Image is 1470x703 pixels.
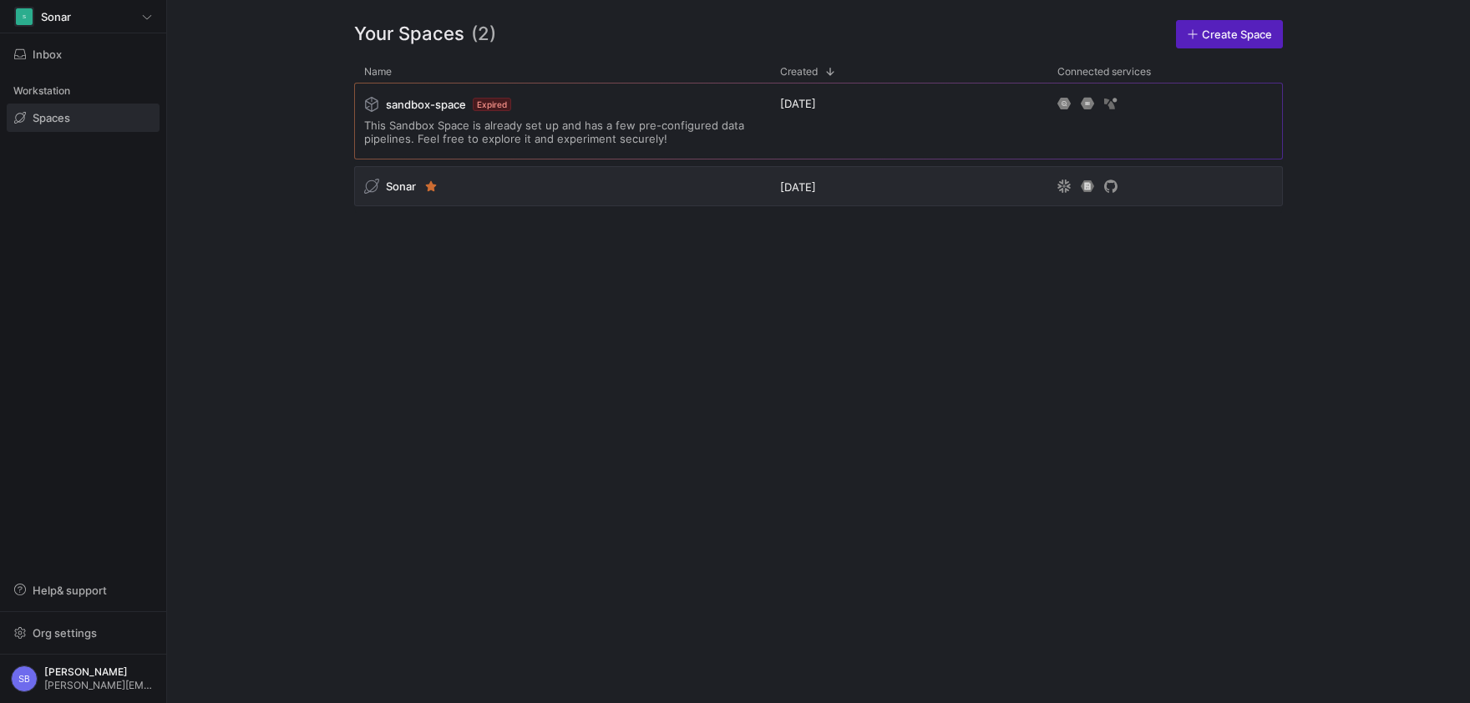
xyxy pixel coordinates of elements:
[44,680,155,691] span: [PERSON_NAME][EMAIL_ADDRESS][DOMAIN_NAME]
[471,20,496,48] span: (2)
[33,48,62,61] span: Inbox
[1176,20,1283,48] a: Create Space
[780,97,816,110] span: [DATE]
[16,8,33,25] div: S
[7,104,160,132] a: Spaces
[354,83,1283,166] div: Press SPACE to select this row.
[33,111,70,124] span: Spaces
[33,626,97,640] span: Org settings
[33,584,107,597] span: Help & support
[7,661,160,696] button: SB[PERSON_NAME][PERSON_NAME][EMAIL_ADDRESS][DOMAIN_NAME]
[364,119,760,145] span: This Sandbox Space is already set up and has a few pre-configured data pipelines. Feel free to ex...
[1057,66,1151,78] span: Connected services
[354,20,464,48] span: Your Spaces
[780,180,816,194] span: [DATE]
[7,619,160,647] button: Org settings
[7,40,160,68] button: Inbox
[7,576,160,604] button: Help& support
[7,78,160,104] div: Workstation
[44,666,155,678] span: [PERSON_NAME]
[1202,28,1272,41] span: Create Space
[11,665,38,692] div: SB
[386,98,466,111] span: sandbox-space
[41,10,71,23] span: Sonar
[7,628,160,641] a: Org settings
[354,166,1283,213] div: Press SPACE to select this row.
[386,180,416,193] span: Sonar
[780,66,818,78] span: Created
[364,66,392,78] span: Name
[473,98,511,111] span: Expired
